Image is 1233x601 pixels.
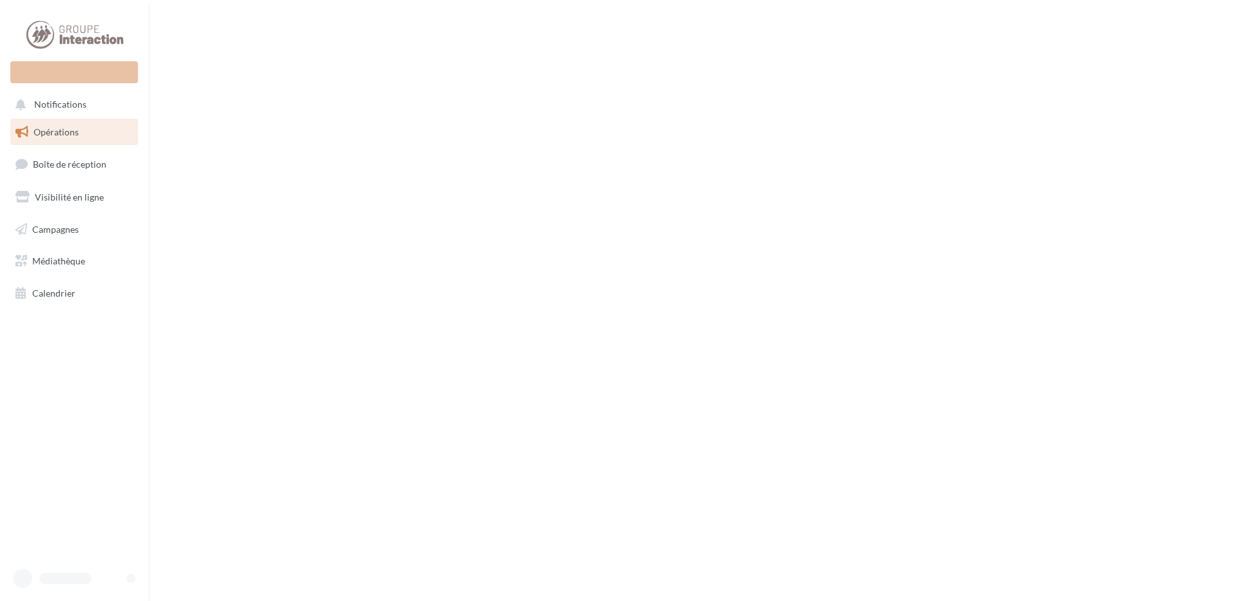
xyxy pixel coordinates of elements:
[8,280,141,307] a: Calendrier
[34,126,79,137] span: Opérations
[8,216,141,243] a: Campagnes
[8,150,141,178] a: Boîte de réception
[32,223,79,234] span: Campagnes
[8,248,141,275] a: Médiathèque
[10,61,138,83] div: Nouvelle campagne
[35,192,104,202] span: Visibilité en ligne
[33,159,106,170] span: Boîte de réception
[8,119,141,146] a: Opérations
[32,255,85,266] span: Médiathèque
[34,99,86,110] span: Notifications
[8,184,141,211] a: Visibilité en ligne
[32,288,75,299] span: Calendrier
